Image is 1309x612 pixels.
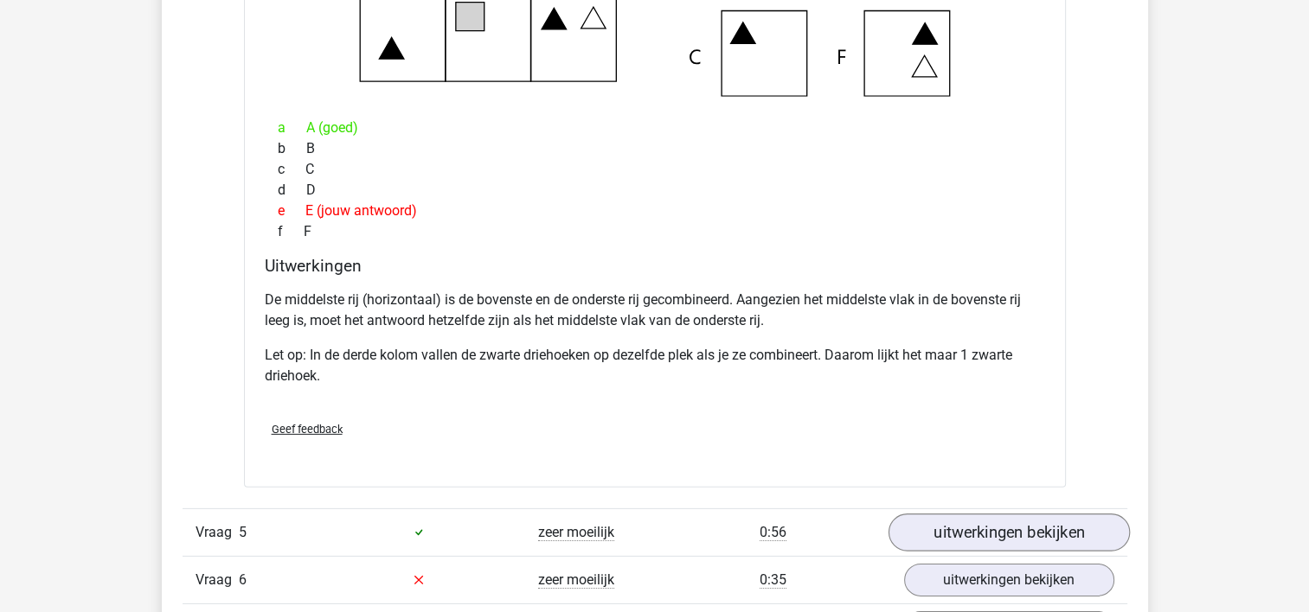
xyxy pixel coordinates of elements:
[265,180,1045,201] div: D
[538,524,614,541] span: zeer moeilijk
[196,570,239,590] span: Vraag
[239,524,247,540] span: 5
[278,138,306,159] span: b
[278,201,305,221] span: e
[265,256,1045,276] h4: Uitwerkingen
[760,571,786,589] span: 0:35
[265,138,1045,159] div: B
[265,345,1045,386] p: Let op: In de derde kolom vallen de zwarte driehoeken op dezelfde plek als je ze combineert. Daar...
[888,513,1129,551] a: uitwerkingen bekijken
[904,564,1114,596] a: uitwerkingen bekijken
[239,571,247,588] span: 6
[265,221,1045,242] div: F
[278,221,304,242] span: f
[265,290,1045,331] p: De middelste rij (horizontaal) is de bovenste en de onderste rij gecombineerd. Aangezien het midd...
[272,423,343,436] span: Geef feedback
[760,524,786,541] span: 0:56
[196,522,239,543] span: Vraag
[538,571,614,589] span: zeer moeilijk
[265,159,1045,180] div: C
[278,118,306,138] span: a
[265,201,1045,221] div: E (jouw antwoord)
[265,118,1045,138] div: A (goed)
[278,159,305,180] span: c
[278,180,306,201] span: d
